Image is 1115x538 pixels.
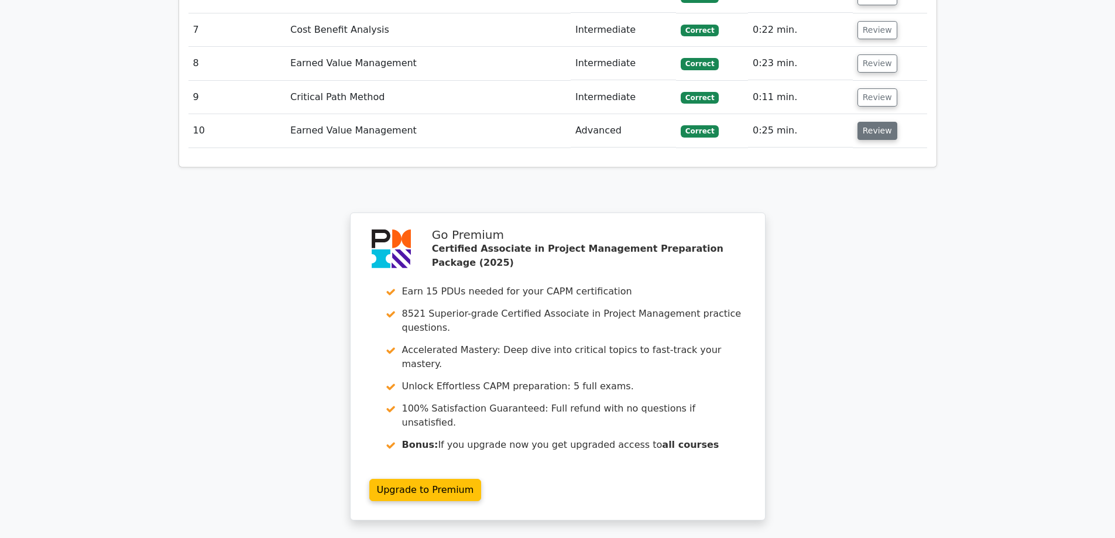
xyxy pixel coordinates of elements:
td: 8 [188,47,286,80]
td: Intermediate [571,47,676,80]
button: Review [857,54,897,73]
td: Critical Path Method [286,81,571,114]
td: 9 [188,81,286,114]
td: 0:25 min. [748,114,853,148]
td: Intermediate [571,81,676,114]
td: Advanced [571,114,676,148]
button: Review [857,122,897,140]
td: Intermediate [571,13,676,47]
td: 0:22 min. [748,13,853,47]
button: Review [857,88,897,107]
td: Earned Value Management [286,47,571,80]
span: Correct [681,58,719,70]
td: Earned Value Management [286,114,571,148]
td: 0:11 min. [748,81,853,114]
button: Review [857,21,897,39]
span: Correct [681,92,719,104]
span: Correct [681,25,719,36]
td: 10 [188,114,286,148]
td: 7 [188,13,286,47]
td: Cost Benefit Analysis [286,13,571,47]
td: 0:23 min. [748,47,853,80]
span: Correct [681,125,719,137]
a: Upgrade to Premium [369,479,482,501]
